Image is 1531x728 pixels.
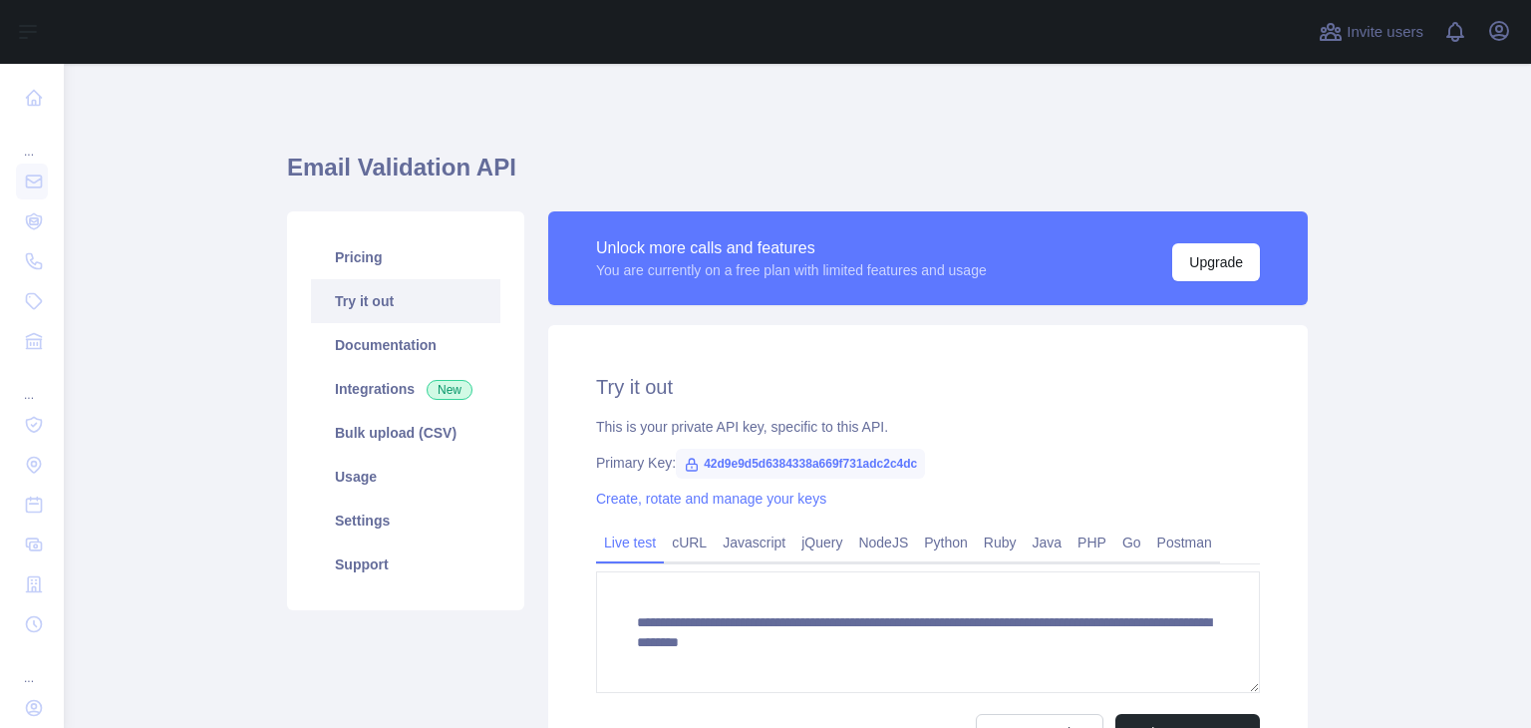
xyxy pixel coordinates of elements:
span: New [427,380,472,400]
a: cURL [664,527,715,558]
a: Create, rotate and manage your keys [596,491,826,507]
a: Try it out [311,279,500,323]
a: Bulk upload (CSV) [311,411,500,455]
span: Invite users [1347,21,1423,44]
a: Settings [311,499,500,543]
a: Pricing [311,235,500,279]
div: ... [16,363,48,403]
h2: Try it out [596,373,1260,401]
button: Invite users [1315,16,1427,48]
a: Javascript [715,527,793,558]
a: Java [1025,527,1071,558]
a: Go [1114,527,1149,558]
div: ... [16,646,48,686]
div: Primary Key: [596,453,1260,473]
h1: Email Validation API [287,152,1308,199]
a: Ruby [976,527,1025,558]
button: Upgrade [1172,243,1260,281]
a: NodeJS [850,527,916,558]
a: Documentation [311,323,500,367]
a: Python [916,527,976,558]
a: Support [311,543,500,586]
a: Postman [1149,527,1220,558]
a: jQuery [793,527,850,558]
div: Unlock more calls and features [596,236,987,260]
div: You are currently on a free plan with limited features and usage [596,260,987,280]
a: PHP [1070,527,1114,558]
span: 42d9e9d5d6384338a669f731adc2c4dc [676,449,925,479]
div: This is your private API key, specific to this API. [596,417,1260,437]
a: Integrations New [311,367,500,411]
div: ... [16,120,48,160]
a: Usage [311,455,500,499]
a: Live test [596,527,664,558]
